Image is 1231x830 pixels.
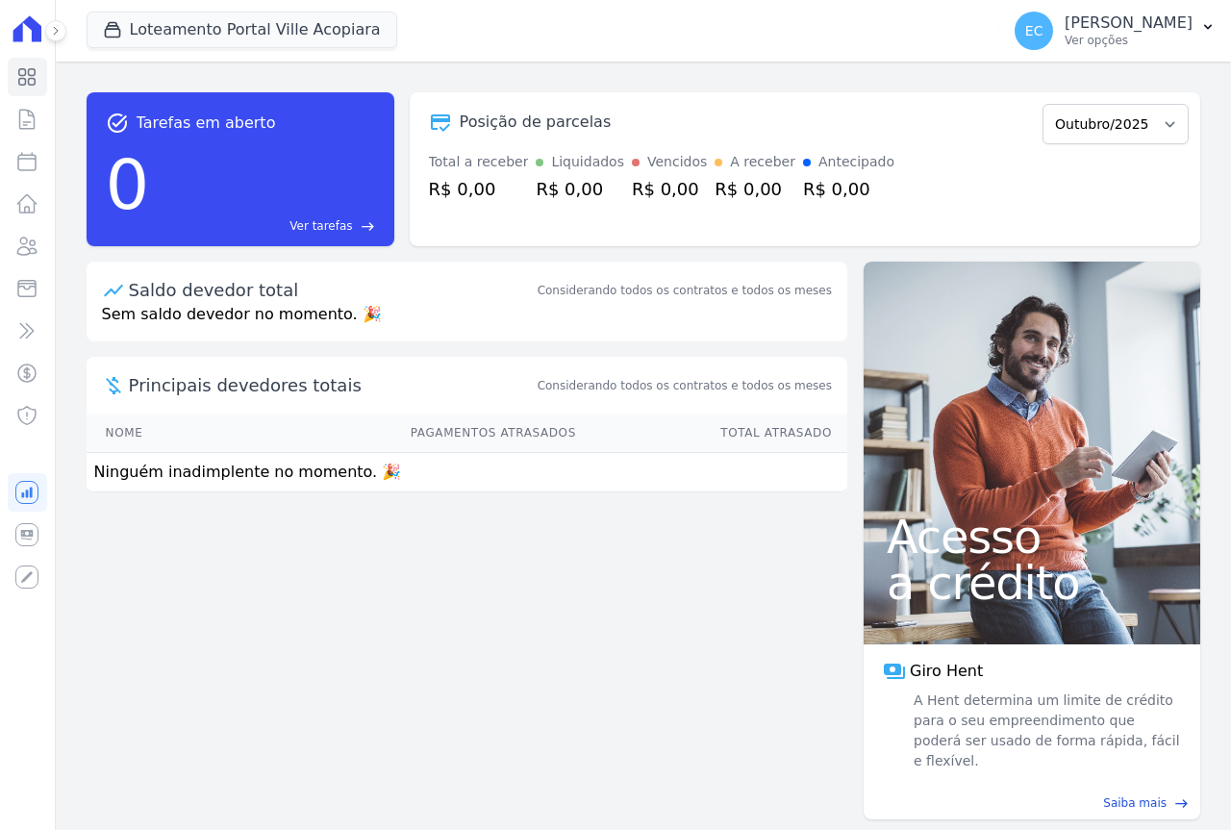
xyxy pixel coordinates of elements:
[999,4,1231,58] button: EC [PERSON_NAME] Ver opções
[577,414,847,453] th: Total Atrasado
[818,152,894,172] div: Antecipado
[647,152,707,172] div: Vencidos
[106,135,150,235] div: 0
[157,217,374,235] a: Ver tarefas east
[887,514,1177,560] span: Acesso
[887,560,1177,606] span: a crédito
[715,176,795,202] div: R$ 0,00
[1065,13,1193,33] p: [PERSON_NAME]
[632,176,707,202] div: R$ 0,00
[538,282,832,299] div: Considerando todos os contratos e todos os meses
[1174,796,1189,811] span: east
[87,12,397,48] button: Loteamento Portal Ville Acopiara
[460,111,612,134] div: Posição de parcelas
[87,414,222,453] th: Nome
[129,372,534,398] span: Principais devedores totais
[803,176,894,202] div: R$ 0,00
[730,152,795,172] div: A receber
[87,303,847,341] p: Sem saldo devedor no momento. 🎉
[536,176,624,202] div: R$ 0,00
[910,691,1181,771] span: A Hent determina um limite de crédito para o seu empreendimento que poderá ser usado de forma ráp...
[1065,33,1193,48] p: Ver opções
[538,377,832,394] span: Considerando todos os contratos e todos os meses
[222,414,577,453] th: Pagamentos Atrasados
[289,217,352,235] span: Ver tarefas
[429,176,529,202] div: R$ 0,00
[551,152,624,172] div: Liquidados
[129,277,534,303] div: Saldo devedor total
[106,112,129,135] span: task_alt
[361,219,375,234] span: east
[910,660,983,683] span: Giro Hent
[137,112,276,135] span: Tarefas em aberto
[1025,24,1043,38] span: EC
[429,152,529,172] div: Total a receber
[1103,794,1167,812] span: Saiba mais
[87,453,847,492] td: Ninguém inadimplente no momento. 🎉
[875,794,1189,812] a: Saiba mais east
